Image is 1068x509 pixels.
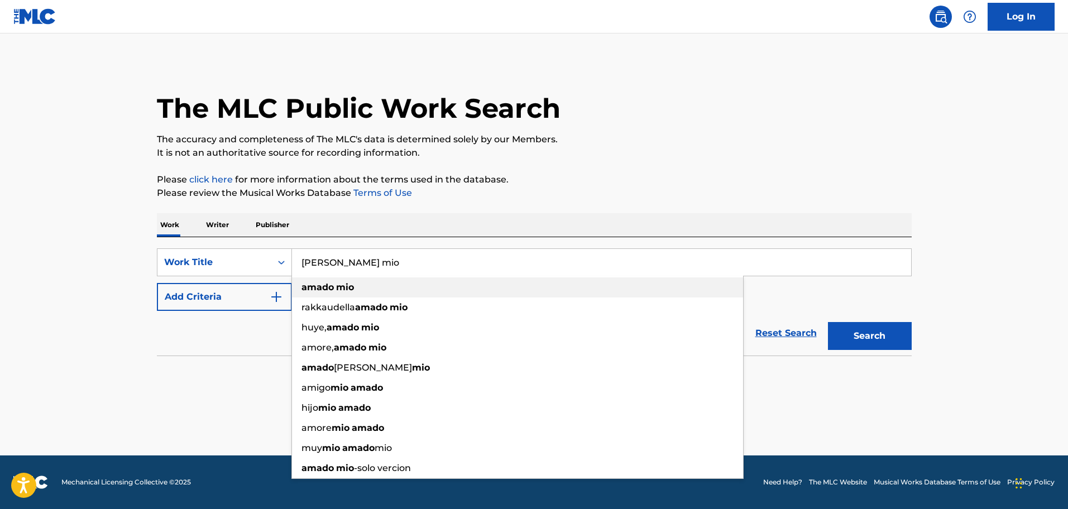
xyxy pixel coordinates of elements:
img: 9d2ae6d4665cec9f34b9.svg [270,290,283,304]
p: The accuracy and completeness of The MLC's data is determined solely by our Members. [157,133,912,146]
p: Publisher [252,213,293,237]
strong: amado [352,422,384,433]
iframe: Chat Widget [1012,455,1068,509]
img: MLC Logo [13,8,56,25]
strong: amado [327,322,359,333]
a: Need Help? [763,477,802,487]
strong: amado [351,382,383,393]
span: Mechanical Licensing Collective © 2025 [61,477,191,487]
strong: amado [355,302,387,313]
strong: amado [342,443,375,453]
button: Add Criteria [157,283,292,311]
span: amore [301,422,332,433]
span: hijo [301,402,318,413]
div: Widget de chat [1012,455,1068,509]
strong: mio [318,402,336,413]
div: Help [959,6,981,28]
span: muy [301,443,322,453]
span: [PERSON_NAME] [334,362,412,373]
span: -solo vercion [354,463,411,473]
a: Reset Search [750,321,822,345]
span: rakkaudella [301,302,355,313]
img: logo [13,476,48,489]
strong: mio [331,382,348,393]
span: amore, [301,342,334,353]
span: amigo [301,382,331,393]
a: Terms of Use [351,188,412,198]
strong: mio [368,342,386,353]
p: Please for more information about the terms used in the database. [157,173,912,186]
span: huye, [301,322,327,333]
a: Musical Works Database Terms of Use [874,477,1000,487]
strong: mio [322,443,340,453]
h1: The MLC Public Work Search [157,92,561,125]
a: The MLC Website [809,477,867,487]
p: Work [157,213,183,237]
strong: mio [390,302,408,313]
p: Please review the Musical Works Database [157,186,912,200]
p: It is not an authoritative source for recording information. [157,146,912,160]
a: Log In [988,3,1055,31]
a: Public Search [930,6,952,28]
strong: mio [361,322,379,333]
img: help [963,10,976,23]
img: search [934,10,947,23]
form: Search Form [157,248,912,356]
p: Writer [203,213,232,237]
strong: mio [412,362,430,373]
strong: amado [301,463,334,473]
div: Work Title [164,256,265,269]
a: click here [189,174,233,185]
strong: mio [336,463,354,473]
strong: amado [338,402,371,413]
span: mio [375,443,392,453]
strong: amado [301,362,334,373]
strong: amado [301,282,334,292]
strong: amado [334,342,366,353]
strong: mio [332,422,349,433]
a: Privacy Policy [1007,477,1055,487]
button: Search [828,322,912,350]
div: Arrastrar [1016,467,1022,500]
strong: mio [336,282,354,292]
